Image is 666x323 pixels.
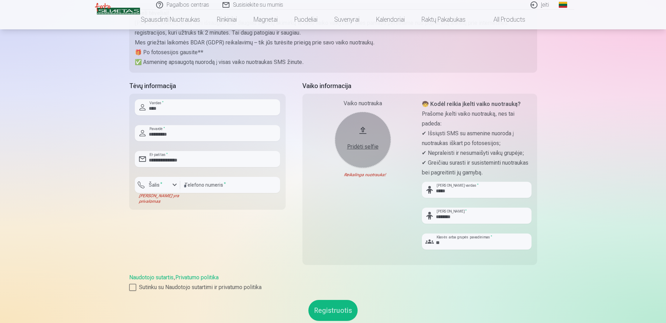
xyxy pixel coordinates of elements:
a: Spausdinti nuotraukas [132,10,208,29]
a: Kalendoriai [368,10,413,29]
a: All products [474,10,534,29]
a: Naudotojo sutartis [129,274,174,281]
h5: Vaiko informacija [302,81,537,91]
p: ✔ Išsiųsti SMS su asmenine nuoroda į nuotraukas iškart po fotosesijos; [422,129,532,148]
a: Raktų pakabukas [413,10,474,29]
strong: 🧒 Kodėl reikia įkelti vaiko nuotrauką? [422,101,521,107]
a: Rinkiniai [208,10,245,29]
label: Šalis [146,181,165,188]
p: ✔ Nepraleisti ir nesumaišyti vaikų grupėje; [422,148,532,158]
p: Mes griežtai laikomės BDAR (GDPR) reikalavimų – tik jūs turėsite prieigą prie savo vaiko nuotraukų. [135,38,532,48]
a: Puodeliai [286,10,326,29]
img: /v3 [95,3,140,15]
a: Privatumo politika [175,274,219,281]
p: ✅ Asmeninę apsaugotą nuorodą į visas vaiko nuotraukas SMS žinute. [135,57,532,67]
a: Magnetai [245,10,286,29]
a: Suvenyrai [326,10,368,29]
div: , [129,273,537,292]
p: ✔ Greičiau surasti ir susisteminti nuotraukas bei pagreitinti jų gamybą. [422,158,532,178]
h5: Tėvų informacija [129,81,286,91]
p: 🎁 Po fotosesijos gausite** [135,48,532,57]
div: Reikalinga nuotrauka! [308,172,418,178]
div: Vaiko nuotrauka [308,99,418,108]
button: Pridėti selfie [335,112,391,168]
p: Prašome įkelti vaiko nuotrauką, nes tai padeda: [422,109,532,129]
button: Šalis* [135,177,180,193]
div: [PERSON_NAME] yra privalomas [135,193,180,204]
label: Sutinku su Naudotojo sutartimi ir privatumo politika [129,283,537,292]
div: Pridėti selfie [342,143,384,151]
button: Registruotis [308,300,358,321]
